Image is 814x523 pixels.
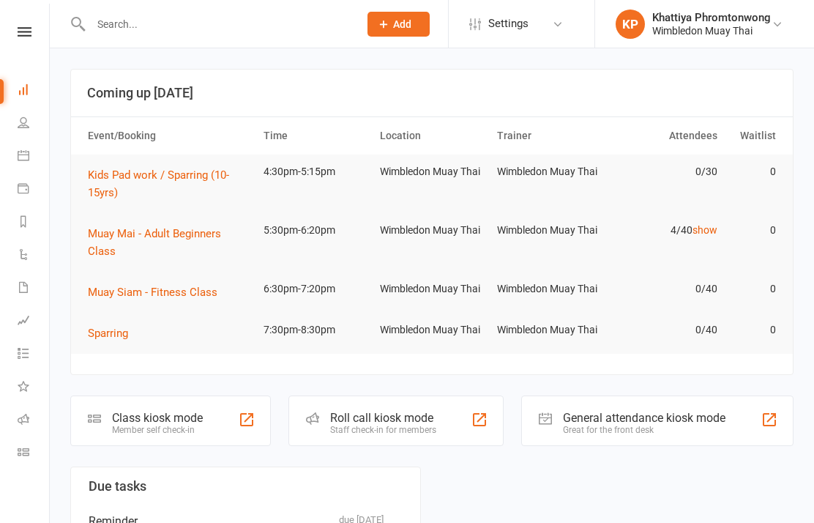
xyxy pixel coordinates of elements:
span: Sparring [88,327,128,340]
a: Class kiosk mode [18,437,51,470]
input: Search... [86,14,348,34]
a: What's New [18,371,51,404]
div: Class kiosk mode [112,411,203,425]
td: 4/40 [607,213,724,248]
td: Wimbledon Muay Thai [490,155,608,189]
div: Member self check-in [112,425,203,435]
div: General attendance kiosk mode [563,411,725,425]
td: Wimbledon Muay Thai [373,272,490,306]
span: Muay Siam - Fitness Class [88,286,217,299]
div: KP [616,10,645,39]
a: Roll call kiosk mode [18,404,51,437]
td: 0/40 [607,313,724,347]
td: 7:30pm-8:30pm [257,313,374,347]
td: 0 [724,155,783,189]
a: Assessments [18,305,51,338]
button: Kids Pad work / Sparring (10-15yrs) [88,166,250,201]
button: Add [367,12,430,37]
h3: Coming up [DATE] [87,86,777,100]
button: Muay Mai - Adult Beginners Class [88,225,250,260]
div: Roll call kiosk mode [330,411,436,425]
th: Waitlist [724,117,783,155]
th: Time [257,117,374,155]
td: 4:30pm-5:15pm [257,155,374,189]
span: Settings [488,7,529,40]
th: Location [373,117,490,155]
div: Great for the front desk [563,425,725,435]
td: Wimbledon Muay Thai [373,155,490,189]
span: Muay Mai - Adult Beginners Class [88,227,221,258]
th: Event/Booking [81,117,257,155]
td: 0 [724,213,783,248]
div: Wimbledon Muay Thai [652,24,771,37]
h3: Due tasks [89,479,403,494]
td: Wimbledon Muay Thai [490,313,608,347]
a: Calendar [18,141,51,174]
a: Dashboard [18,75,51,108]
div: Khattiya Phromtonwong [652,11,771,24]
th: Attendees [607,117,724,155]
td: 0 [724,313,783,347]
th: Trainer [490,117,608,155]
td: 0 [724,272,783,306]
a: show [692,224,717,236]
td: 6:30pm-7:20pm [257,272,374,306]
td: Wimbledon Muay Thai [490,213,608,248]
td: Wimbledon Muay Thai [490,272,608,306]
td: Wimbledon Muay Thai [373,213,490,248]
span: Add [393,18,411,30]
td: 0/40 [607,272,724,306]
a: Payments [18,174,51,207]
button: Sparring [88,324,138,342]
div: Staff check-in for members [330,425,436,435]
span: Kids Pad work / Sparring (10-15yrs) [88,168,229,199]
td: Wimbledon Muay Thai [373,313,490,347]
button: Muay Siam - Fitness Class [88,283,228,301]
td: 0/30 [607,155,724,189]
a: Reports [18,207,51,240]
a: People [18,108,51,141]
td: 5:30pm-6:20pm [257,213,374,248]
